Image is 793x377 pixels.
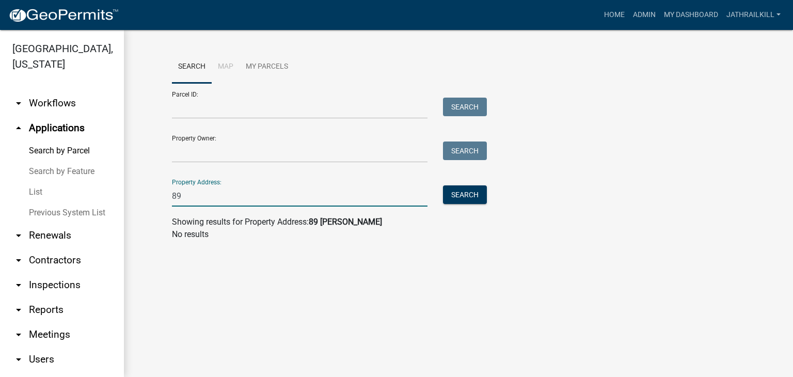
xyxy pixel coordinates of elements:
[172,51,212,84] a: Search
[443,98,487,116] button: Search
[12,279,25,291] i: arrow_drop_down
[443,185,487,204] button: Search
[12,97,25,109] i: arrow_drop_down
[722,5,785,25] a: Jathrailkill
[443,142,487,160] button: Search
[660,5,722,25] a: My Dashboard
[600,5,629,25] a: Home
[172,216,745,228] div: Showing results for Property Address:
[12,304,25,316] i: arrow_drop_down
[12,328,25,341] i: arrow_drop_down
[309,217,382,227] strong: 89 [PERSON_NAME]
[12,229,25,242] i: arrow_drop_down
[12,353,25,366] i: arrow_drop_down
[629,5,660,25] a: Admin
[12,122,25,134] i: arrow_drop_up
[12,254,25,266] i: arrow_drop_down
[172,228,745,241] p: No results
[240,51,294,84] a: My Parcels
